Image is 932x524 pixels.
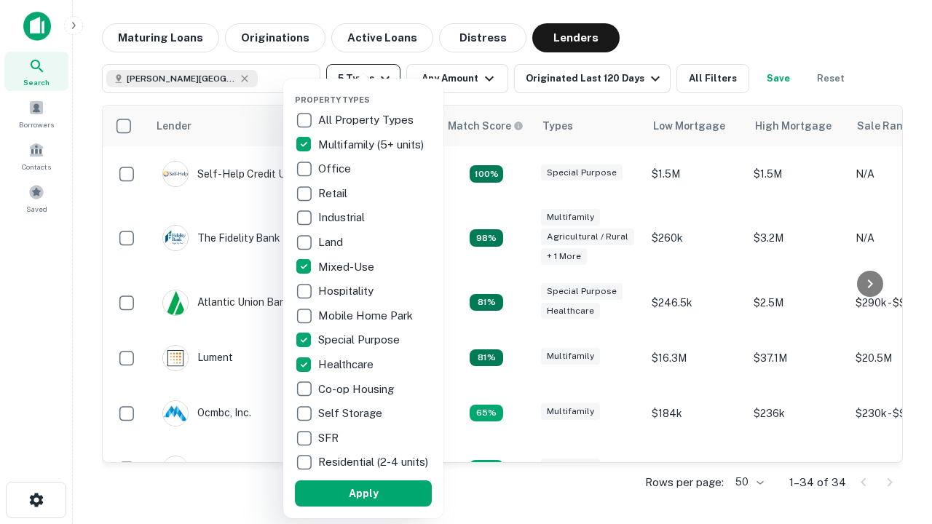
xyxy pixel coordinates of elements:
p: Mixed-Use [318,258,377,276]
p: Land [318,234,346,251]
iframe: Chat Widget [859,361,932,431]
p: Co-op Housing [318,381,397,398]
p: Retail [318,185,350,202]
p: Mobile Home Park [318,307,416,325]
p: Self Storage [318,405,385,422]
p: All Property Types [318,111,416,129]
p: SFR [318,429,341,447]
button: Apply [295,480,432,507]
p: Healthcare [318,356,376,373]
p: Residential (2-4 units) [318,453,431,471]
p: Hospitality [318,282,376,300]
p: Special Purpose [318,331,403,349]
p: Office [318,160,354,178]
p: Multifamily (5+ units) [318,136,427,154]
span: Property Types [295,95,370,104]
p: Industrial [318,209,368,226]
